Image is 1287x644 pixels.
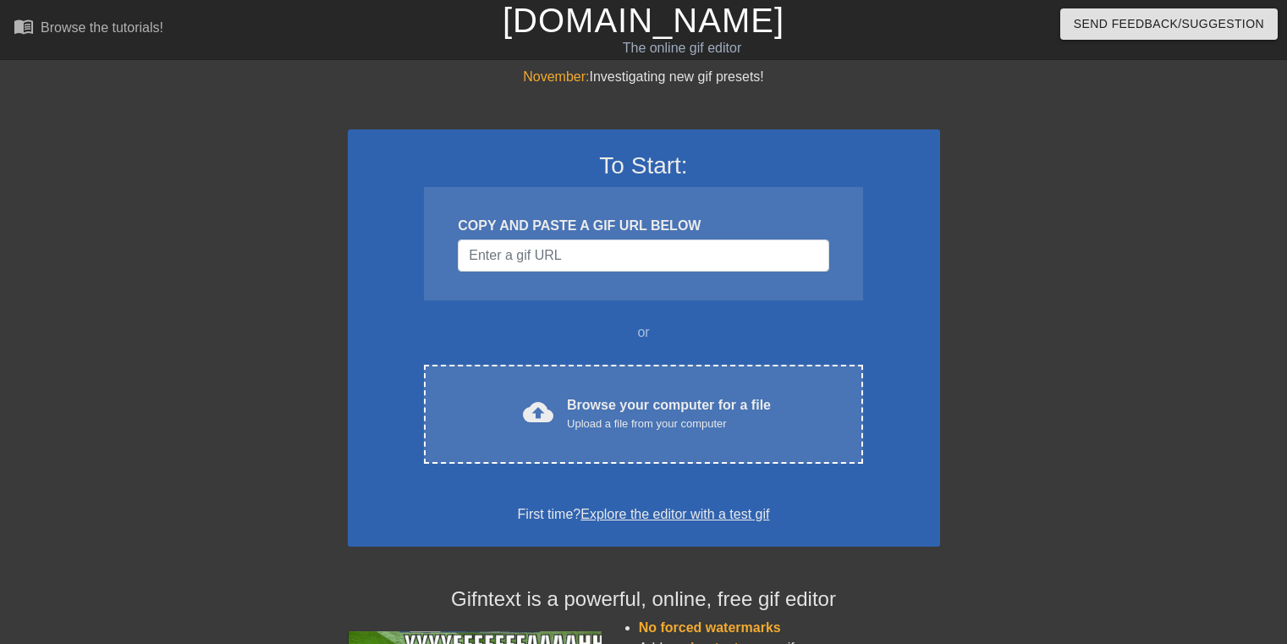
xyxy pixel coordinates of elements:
[348,587,940,612] h4: Gifntext is a powerful, online, free gif editor
[14,16,34,36] span: menu_book
[523,69,589,84] span: November:
[1060,8,1278,40] button: Send Feedback/Suggestion
[567,395,771,432] div: Browse your computer for a file
[1074,14,1264,35] span: Send Feedback/Suggestion
[503,2,784,39] a: [DOMAIN_NAME]
[348,67,940,87] div: Investigating new gif presets!
[458,216,828,236] div: COPY AND PASTE A GIF URL BELOW
[370,504,918,525] div: First time?
[392,322,896,343] div: or
[14,16,163,42] a: Browse the tutorials!
[41,20,163,35] div: Browse the tutorials!
[639,620,781,635] span: No forced watermarks
[437,38,927,58] div: The online gif editor
[567,416,771,432] div: Upload a file from your computer
[580,507,769,521] a: Explore the editor with a test gif
[523,397,553,427] span: cloud_upload
[370,151,918,180] h3: To Start:
[458,239,828,272] input: Username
